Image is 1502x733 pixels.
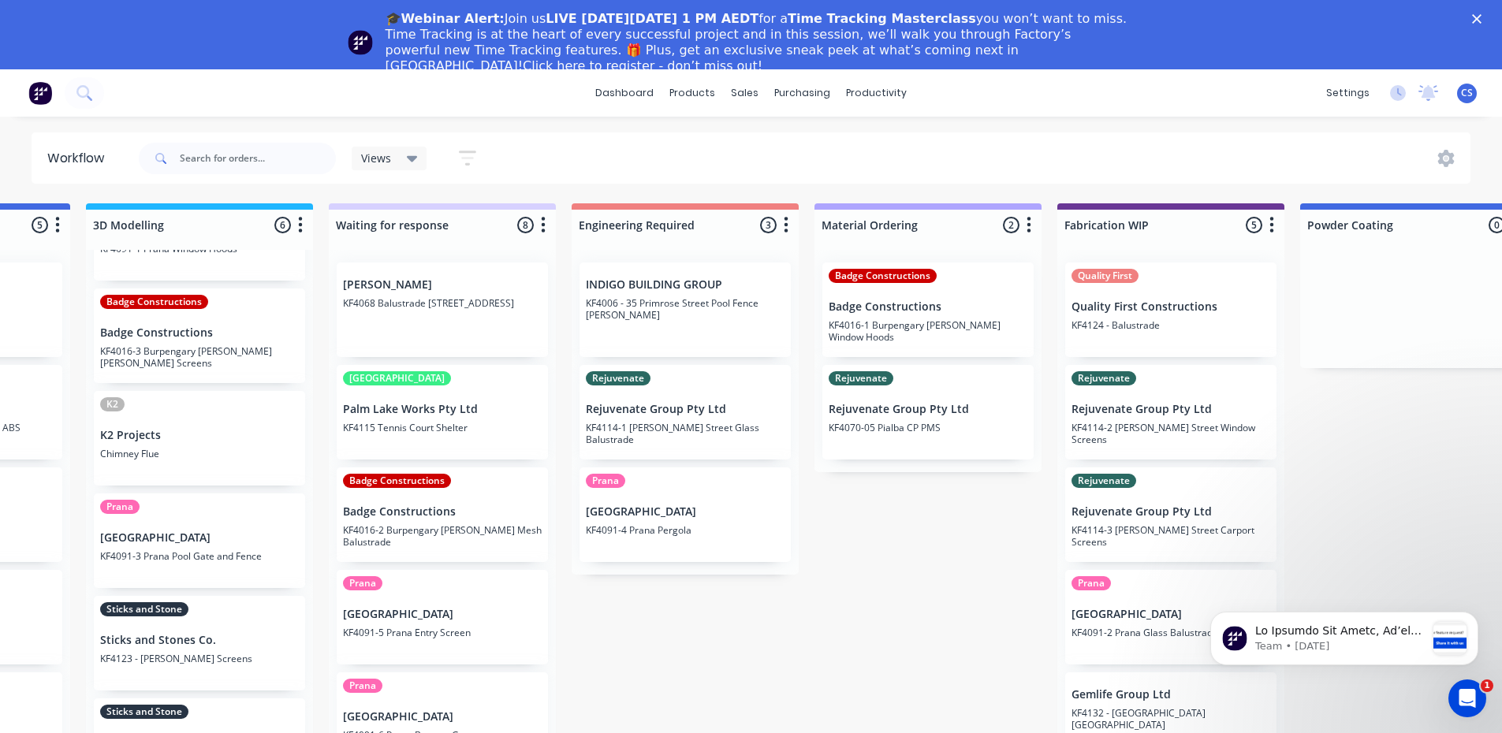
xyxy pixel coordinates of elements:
[180,143,336,174] input: Search for orders...
[1187,580,1502,690] iframe: Intercom notifications message
[1065,467,1277,562] div: RejuvenateRejuvenate Group Pty LtdKF4114-3 [PERSON_NAME] Street Carport Screens
[1072,403,1270,416] p: Rejuvenate Group Pty Ltd
[100,448,299,460] p: Chimney Flue
[586,474,625,488] div: Prana
[662,81,723,105] div: products
[586,524,785,536] p: KF4091-4 Prana Pergola
[586,371,650,385] div: Rejuvenate
[343,278,542,292] p: [PERSON_NAME]
[580,262,791,357] div: INDIGO BUILDING GROUPKF4006 - 35 Primrose Street Pool Fence [PERSON_NAME]
[100,326,299,340] p: Badge Constructions
[1072,576,1111,590] div: Prana
[1072,524,1270,548] p: KF4114-3 [PERSON_NAME] Street Carport Screens
[100,602,188,616] div: Sticks and Stone
[343,576,382,590] div: Prana
[1072,627,1270,638] p: KF4091-2 Prana Glass Balustrades
[822,262,1034,357] div: Badge ConstructionsBadge ConstructionsKF4016-1 Burpengary [PERSON_NAME] Window Hoods
[1072,269,1139,283] div: Quality First
[337,365,548,460] div: [GEOGRAPHIC_DATA]Palm Lake Works Pty LtdKF4115 Tennis Court Shelter
[586,278,785,292] p: INDIGO BUILDING GROUP
[829,371,893,385] div: Rejuvenate
[1072,688,1270,701] p: Gemlife Group Ltd
[1481,679,1493,692] span: 1
[343,505,542,519] p: Badge Constructions
[343,371,451,385] div: [GEOGRAPHIC_DATA]
[343,710,542,724] p: [GEOGRAPHIC_DATA]
[100,634,299,647] p: Sticks and Stones Co.
[1318,81,1377,105] div: settings
[100,500,140,514] div: Prana
[94,493,305,588] div: Prana[GEOGRAPHIC_DATA]KF4091-3 Prana Pool Gate and Fence
[94,288,305,383] div: Badge ConstructionsBadge ConstructionsKF4016-3 Burpengary [PERSON_NAME] [PERSON_NAME] Screens
[723,81,766,105] div: sales
[1072,608,1270,621] p: [GEOGRAPHIC_DATA]
[100,705,188,719] div: Sticks and Stone
[337,467,548,562] div: Badge ConstructionsBadge ConstructionsKF4016-2 Burpengary [PERSON_NAME] Mesh Balustrade
[47,149,112,168] div: Workflow
[343,608,542,621] p: [GEOGRAPHIC_DATA]
[1472,14,1488,24] div: Close
[829,300,1027,314] p: Badge Constructions
[100,550,299,562] p: KF4091-3 Prana Pool Gate and Fence
[94,391,305,486] div: K2K2 ProjectsChimney Flue
[580,365,791,460] div: RejuvenateRejuvenate Group Pty LtdKF4114-1 [PERSON_NAME] Street Glass Balustrade
[337,570,548,664] div: Prana[GEOGRAPHIC_DATA]KF4091-5 Prana Entry Screen
[343,422,542,433] p: KF4115 Tennis Court Shelter
[829,319,1027,343] p: KF4016-1 Burpengary [PERSON_NAME] Window Hoods
[829,269,937,283] div: Badge Constructions
[1448,679,1486,717] iframe: Intercom live chat
[28,81,52,105] img: Factory
[1065,365,1277,460] div: RejuvenateRejuvenate Group Pty LtdKF4114-2 [PERSON_NAME] Street Window Screens
[766,81,838,105] div: purchasing
[822,365,1034,460] div: RejuvenateRejuvenate Group Pty LtdKF4070-05 Pialba CP PMS
[343,474,451,488] div: Badge Constructions
[343,524,542,548] p: KF4016-2 Burpengary [PERSON_NAME] Mesh Balustrade
[586,505,785,519] p: [GEOGRAPHIC_DATA]
[523,58,762,73] a: Click here to register - don’t miss out!
[69,59,239,73] p: Message from Team, sent 2w ago
[1072,422,1270,445] p: KF4114-2 [PERSON_NAME] Street Window Screens
[343,627,542,638] p: KF4091-5 Prana Entry Screen
[94,596,305,690] div: Sticks and StoneSticks and Stones Co.KF4123 - [PERSON_NAME] Screens
[1461,86,1473,100] span: CS
[348,30,373,55] img: Profile image for Team
[1072,319,1270,331] p: KF4124 - Balustrade
[1072,474,1136,488] div: Rejuvenate
[386,11,1130,74] div: Join us for a you won’t want to miss. Time Tracking is at the heart of every successful project a...
[100,397,125,411] div: K2
[1072,371,1136,385] div: Rejuvenate
[1072,707,1270,731] p: KF4132 - [GEOGRAPHIC_DATA] [GEOGRAPHIC_DATA]
[100,429,299,442] p: K2 Projects
[386,11,505,26] b: 🎓Webinar Alert:
[586,422,785,445] p: KF4114-1 [PERSON_NAME] Street Glass Balustrade
[100,531,299,545] p: [GEOGRAPHIC_DATA]
[829,403,1027,416] p: Rejuvenate Group Pty Ltd
[838,81,915,105] div: productivity
[100,345,299,369] p: KF4016-3 Burpengary [PERSON_NAME] [PERSON_NAME] Screens
[100,653,299,664] p: KF4123 - [PERSON_NAME] Screens
[586,403,785,416] p: Rejuvenate Group Pty Ltd
[343,679,382,693] div: Prana
[343,297,542,309] p: KF4068 Balustrade [STREET_ADDRESS]
[788,11,976,26] b: Time Tracking Masterclass
[1072,505,1270,519] p: Rejuvenate Group Pty Ltd
[587,81,662,105] a: dashboard
[829,422,1027,433] p: KF4070-05 Pialba CP PMS
[1065,570,1277,664] div: Prana[GEOGRAPHIC_DATA]KF4091-2 Prana Glass Balustrades
[1065,262,1277,357] div: Quality FirstQuality First ConstructionsKF4124 - Balustrade
[1072,300,1270,314] p: Quality First Constructions
[586,297,785,321] p: KF4006 - 35 Primrose Street Pool Fence [PERSON_NAME]
[100,295,208,309] div: Badge Constructions
[580,467,791,562] div: Prana[GEOGRAPHIC_DATA]KF4091-4 Prana Pergola
[343,403,542,416] p: Palm Lake Works Pty Ltd
[337,262,548,357] div: [PERSON_NAME]KF4068 Balustrade [STREET_ADDRESS]
[361,150,391,166] span: Views
[546,11,758,26] b: LIVE [DATE][DATE] 1 PM AEDT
